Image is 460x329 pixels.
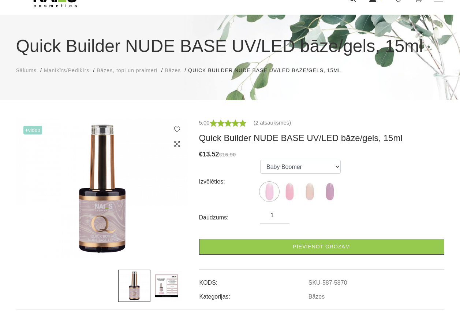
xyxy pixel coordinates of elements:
[16,118,188,259] img: ...
[260,182,278,201] img: ...
[199,119,210,126] span: 5.00
[308,280,347,286] a: SKU-587-5870
[199,273,308,287] td: KODS:
[199,176,261,188] div: Izvēlēties:
[308,293,325,300] a: Bāzes
[23,126,42,134] span: +Video
[199,239,444,255] a: Pievienot grozam
[16,67,37,74] a: Sākums
[300,182,319,201] img: ...
[199,151,203,158] span: €
[44,67,89,74] a: Manikīrs/Pedikīrs
[16,67,37,73] span: Sākums
[97,67,157,74] a: Bāzes, topi un praimeri
[44,67,89,73] span: Manikīrs/Pedikīrs
[165,67,181,73] span: Bāzes
[188,67,349,74] li: Quick Builder NUDE BASE UV/LED bāze/gels, 15ml
[280,182,299,201] img: ...
[150,270,183,302] img: ...
[219,151,236,158] s: €16.90
[203,151,219,158] span: 13.52
[165,67,181,74] a: Bāzes
[96,246,102,253] button: 1 of 2
[199,212,261,223] div: Daudzums:
[118,270,150,302] img: ...
[199,133,444,144] h3: Quick Builder NUDE BASE UV/LED bāze/gels, 15ml
[106,248,110,251] button: 2 of 2
[16,33,444,59] h1: Quick Builder NUDE BASE UV/LED bāze/gels, 15ml
[97,67,157,73] span: Bāzes, topi un praimeri
[199,287,308,301] td: Kategorijas:
[321,182,339,201] img: ...
[254,118,291,127] a: (2 atsauksmes)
